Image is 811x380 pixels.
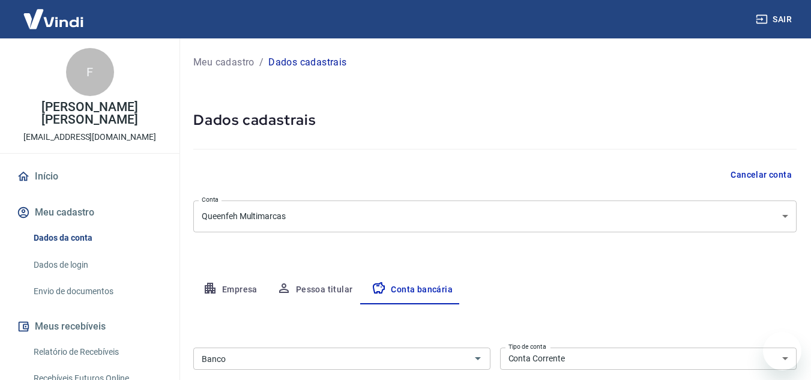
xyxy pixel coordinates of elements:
button: Meu cadastro [14,199,165,226]
button: Meus recebíveis [14,313,165,340]
button: Abrir [469,350,486,367]
button: Pessoa titular [267,276,363,304]
p: [EMAIL_ADDRESS][DOMAIN_NAME] [23,131,156,143]
button: Cancelar conta [726,164,797,186]
a: Início [14,163,165,190]
p: [PERSON_NAME] [PERSON_NAME] [10,101,170,126]
a: Relatório de Recebíveis [29,340,165,364]
button: Empresa [193,276,267,304]
img: Vindi [14,1,92,37]
p: / [259,55,264,70]
a: Dados de login [29,253,165,277]
div: Queenfeh Multimarcas [193,201,797,232]
button: Sair [753,8,797,31]
h5: Dados cadastrais [193,110,797,130]
a: Meu cadastro [193,55,255,70]
iframe: Botão para abrir a janela de mensagens [763,332,801,370]
a: Envio de documentos [29,279,165,304]
a: Dados da conta [29,226,165,250]
label: Tipo de conta [508,342,546,351]
button: Conta bancária [362,276,462,304]
div: F [66,48,114,96]
label: Conta [202,195,219,204]
p: Dados cadastrais [268,55,346,70]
